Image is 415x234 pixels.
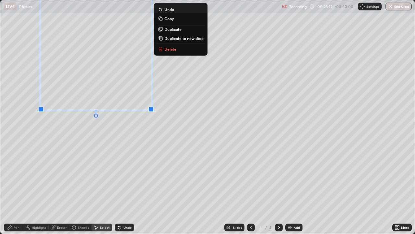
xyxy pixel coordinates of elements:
[385,3,412,10] button: End Class
[32,226,46,229] div: Highlight
[164,36,204,41] p: Duplicate to new slide
[401,226,409,229] div: More
[124,226,132,229] div: Undo
[157,34,205,42] button: Duplicate to new slide
[164,27,182,32] p: Duplicate
[360,4,365,9] img: class-settings-icons
[157,15,205,22] button: Copy
[100,226,110,229] div: Select
[157,25,205,33] button: Duplicate
[388,4,393,9] img: end-class-cross
[268,225,272,230] div: 4
[289,4,307,9] p: Recording
[257,226,264,229] div: 4
[6,4,15,9] p: LIVE
[19,4,32,9] p: Physics
[282,4,287,9] img: recording.375f2c34.svg
[57,226,67,229] div: Eraser
[164,16,174,21] p: Copy
[294,226,300,229] div: Add
[265,226,267,229] div: /
[157,45,205,53] button: Delete
[14,226,19,229] div: Pen
[287,225,292,230] img: add-slide-button
[164,46,176,52] p: Delete
[78,226,89,229] div: Shapes
[366,5,379,8] p: Settings
[233,226,242,229] div: Slides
